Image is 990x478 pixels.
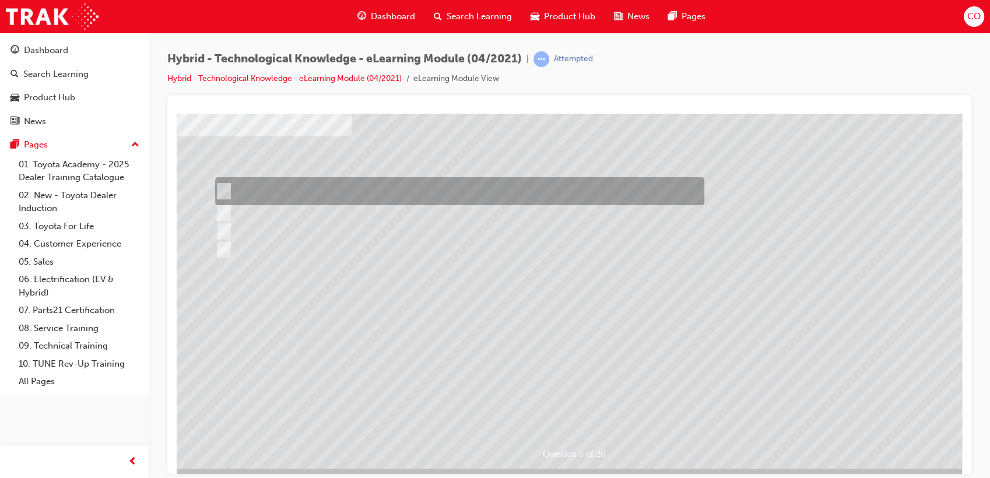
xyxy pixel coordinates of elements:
[10,45,19,56] span: guage-icon
[14,372,144,391] a: All Pages
[357,9,366,24] span: guage-icon
[5,134,144,156] button: Pages
[167,52,522,66] span: Hybrid - Technological Knowledge - eLearning Module (04/2021)
[668,9,677,24] span: pages-icon
[521,5,605,29] a: car-iconProduct Hub
[371,10,415,23] span: Dashboard
[24,91,75,104] div: Product Hub
[24,44,68,57] div: Dashboard
[14,270,144,301] a: 06. Electrification (EV & Hybrid)
[24,115,46,128] div: News
[605,5,659,29] a: news-iconNews
[964,6,984,27] button: CO
[544,10,595,23] span: Product Hub
[5,40,144,61] a: Dashboard
[14,217,144,236] a: 03. Toyota For Life
[5,111,144,132] a: News
[424,5,521,29] a: search-iconSearch Learning
[614,9,623,24] span: news-icon
[531,9,539,24] span: car-icon
[627,10,650,23] span: News
[131,138,139,153] span: up-icon
[6,3,99,30] img: Trak
[364,332,447,349] div: Question 5 of 26
[659,5,715,29] a: pages-iconPages
[413,72,499,86] li: eLearning Module View
[434,9,442,24] span: search-icon
[128,455,137,469] span: prev-icon
[14,337,144,355] a: 09. Technical Training
[10,69,19,80] span: search-icon
[14,187,144,217] a: 02. New - Toyota Dealer Induction
[14,301,144,319] a: 07. Parts21 Certification
[5,87,144,108] a: Product Hub
[10,140,19,150] span: pages-icon
[348,5,424,29] a: guage-iconDashboard
[14,235,144,253] a: 04. Customer Experience
[14,253,144,271] a: 05. Sales
[967,10,981,23] span: CO
[14,156,144,187] a: 01. Toyota Academy - 2025 Dealer Training Catalogue
[533,51,549,67] span: learningRecordVerb_ATTEMPT-icon
[682,10,705,23] span: Pages
[10,93,19,103] span: car-icon
[5,37,144,134] button: DashboardSearch LearningProduct HubNews
[5,64,144,85] a: Search Learning
[14,319,144,338] a: 08. Service Training
[447,10,512,23] span: Search Learning
[526,52,529,66] span: |
[23,68,89,81] div: Search Learning
[554,54,593,65] div: Attempted
[24,138,48,152] div: Pages
[167,73,402,83] a: Hybrid - Technological Knowledge - eLearning Module (04/2021)
[14,355,144,373] a: 10. TUNE Rev-Up Training
[10,117,19,127] span: news-icon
